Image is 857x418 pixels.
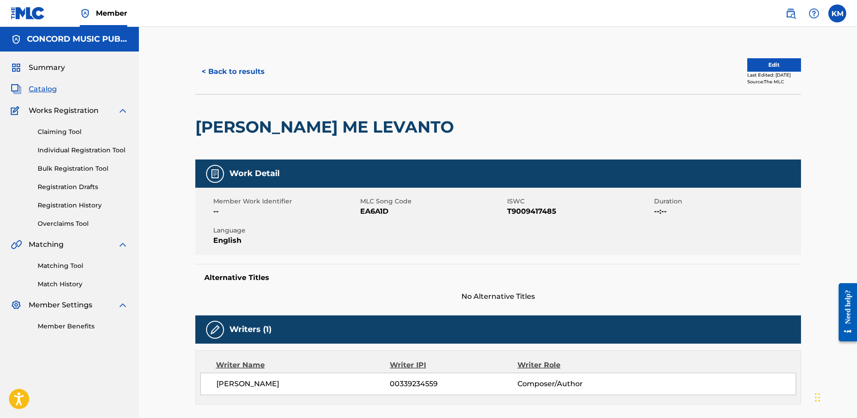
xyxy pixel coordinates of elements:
[229,168,280,179] h5: Work Detail
[11,84,22,95] img: Catalog
[117,300,128,310] img: expand
[517,379,633,389] span: Composer/Author
[213,197,358,206] span: Member Work Identifier
[507,206,652,217] span: T9009417485
[812,375,857,418] iframe: Chat Widget
[747,78,801,85] div: Source: The MLC
[195,60,271,83] button: < Back to results
[210,168,220,179] img: Work Detail
[216,379,390,389] span: [PERSON_NAME]
[216,360,390,371] div: Writer Name
[390,379,517,389] span: 00339234559
[213,235,358,246] span: English
[11,105,22,116] img: Works Registration
[38,201,128,210] a: Registration History
[204,273,792,282] h5: Alternative Titles
[229,324,271,335] h5: Writers (1)
[38,182,128,192] a: Registration Drafts
[785,8,796,19] img: search
[517,360,633,371] div: Writer Role
[828,4,846,22] div: User Menu
[117,105,128,116] img: expand
[29,239,64,250] span: Matching
[38,127,128,137] a: Claiming Tool
[360,206,505,217] span: EA6A1D
[11,84,57,95] a: CatalogCatalog
[29,62,65,73] span: Summary
[782,4,800,22] a: Public Search
[213,206,358,217] span: --
[117,239,128,250] img: expand
[11,239,22,250] img: Matching
[654,206,799,217] span: --:--
[38,164,128,173] a: Bulk Registration Tool
[11,300,22,310] img: Member Settings
[80,8,90,19] img: Top Rightsholder
[654,197,799,206] span: Duration
[38,219,128,228] a: Overclaims Tool
[96,8,127,18] span: Member
[27,34,128,44] h5: CONCORD MUSIC PUBLISHING LLC
[507,197,652,206] span: ISWC
[747,72,801,78] div: Last Edited: [DATE]
[29,105,99,116] span: Works Registration
[11,7,45,20] img: MLC Logo
[195,117,458,137] h2: [PERSON_NAME] ME LEVANTO
[11,62,65,73] a: SummarySummary
[38,280,128,289] a: Match History
[390,360,517,371] div: Writer IPI
[809,8,819,19] img: help
[38,146,128,155] a: Individual Registration Tool
[29,84,57,95] span: Catalog
[11,62,22,73] img: Summary
[11,34,22,45] img: Accounts
[210,324,220,335] img: Writers
[195,291,801,302] span: No Alternative Titles
[832,276,857,349] iframe: Resource Center
[815,384,820,411] div: Drag
[38,322,128,331] a: Member Benefits
[360,197,505,206] span: MLC Song Code
[29,300,92,310] span: Member Settings
[213,226,358,235] span: Language
[747,58,801,72] button: Edit
[805,4,823,22] div: Help
[38,261,128,271] a: Matching Tool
